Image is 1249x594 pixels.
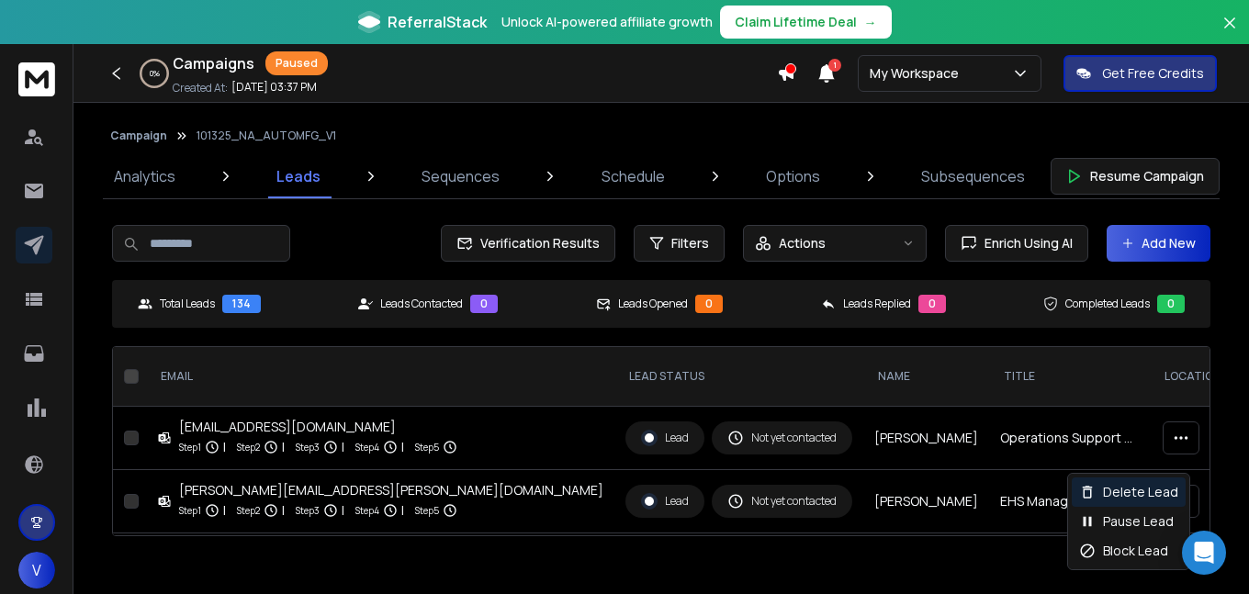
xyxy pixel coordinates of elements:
p: | [282,438,285,456]
p: Step 3 [296,438,320,456]
th: EMAIL [146,347,614,407]
th: NAME [863,347,989,407]
p: Unlock AI-powered affiliate growth [501,13,713,31]
a: Schedule [591,154,676,198]
th: LEAD STATUS [614,347,863,407]
a: Analytics [103,154,186,198]
p: Analytics [114,165,175,187]
p: [DATE] 03:37 PM [231,80,317,95]
a: Sequences [411,154,511,198]
p: Block Lead [1103,542,1168,560]
p: Leads Replied [843,297,911,311]
td: EHS Manager - Environmental and Compliance [989,470,1150,533]
span: → [864,13,877,31]
p: Step 5 [415,501,439,520]
p: 0 % [150,68,160,79]
span: 1 [828,59,841,72]
button: Verification Results [441,225,615,262]
p: Leads Opened [618,297,688,311]
button: Campaign [110,129,167,143]
p: Leads [276,165,321,187]
button: Enrich Using AI [945,225,1088,262]
p: | [342,501,344,520]
p: Get Free Credits [1102,64,1204,83]
p: Pause Lead [1103,512,1174,531]
p: My Workspace [870,64,966,83]
button: V [18,552,55,588]
p: | [342,438,344,456]
button: Resume Campaign [1051,158,1220,195]
p: Created At: [173,81,228,95]
div: Paused [265,51,328,75]
p: Completed Leads [1065,297,1150,311]
a: Options [755,154,831,198]
td: [PERSON_NAME] [863,407,989,470]
p: | [401,501,404,520]
button: Add New [1107,225,1210,262]
p: Step 4 [355,501,379,520]
p: Delete Lead [1103,483,1178,501]
p: Subsequences [921,165,1025,187]
div: Not yet contacted [727,493,837,510]
button: Claim Lifetime Deal→ [720,6,892,39]
td: [PERSON_NAME] [863,470,989,533]
div: [EMAIL_ADDRESS][DOMAIN_NAME] [179,418,457,436]
td: Operations Support Supervisor [989,407,1150,470]
a: Leads [265,154,332,198]
span: Verification Results [473,234,600,252]
div: 0 [1157,295,1185,313]
span: Enrich Using AI [977,234,1073,252]
button: Filters [634,225,725,262]
div: 0 [695,295,723,313]
p: Step 1 [179,438,201,456]
th: title [989,347,1150,407]
p: Schedule [602,165,665,187]
button: Close banner [1218,11,1242,55]
p: Step 5 [415,438,439,456]
p: Step 4 [355,438,379,456]
p: Sequences [422,165,500,187]
p: Step 2 [237,438,260,456]
p: Step 1 [179,501,201,520]
div: Lead [641,430,689,446]
div: Not yet contacted [727,430,837,446]
p: Leads Contacted [380,297,463,311]
span: Filters [671,234,709,252]
p: | [223,501,226,520]
p: | [282,501,285,520]
p: Step 2 [237,501,260,520]
p: Step 3 [296,501,320,520]
p: 101325_NA_AUTOMFG_V1 [197,129,336,143]
p: Options [766,165,820,187]
button: Get Free Credits [1063,55,1217,92]
p: Total Leads [160,297,215,311]
div: Open Intercom Messenger [1182,531,1226,575]
p: Actions [779,234,826,252]
span: ReferralStack [388,11,487,33]
p: | [223,438,226,456]
div: Lead [641,493,689,510]
h1: Campaigns [173,52,254,74]
a: Subsequences [910,154,1036,198]
div: 0 [918,295,946,313]
p: | [401,438,404,456]
div: [PERSON_NAME][EMAIL_ADDRESS][PERSON_NAME][DOMAIN_NAME] [179,481,603,499]
div: 0 [470,295,498,313]
div: 134 [222,295,261,313]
